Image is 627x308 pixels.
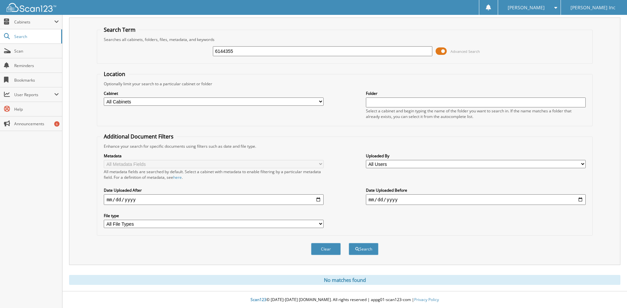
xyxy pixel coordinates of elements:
[508,6,545,10] span: [PERSON_NAME]
[54,121,59,127] div: 6
[14,77,59,83] span: Bookmarks
[594,276,627,308] iframe: Chat Widget
[366,194,586,205] input: end
[100,37,589,42] div: Searches all cabinets, folders, files, metadata, and keywords
[311,243,341,255] button: Clear
[104,169,324,180] div: All metadata fields are searched by default. Select a cabinet with metadata to enable filtering b...
[104,213,324,218] label: File type
[100,81,589,87] div: Optionally limit your search to a particular cabinet or folder
[14,63,59,68] span: Reminders
[104,187,324,193] label: Date Uploaded After
[104,91,324,96] label: Cabinet
[100,133,177,140] legend: Additional Document Filters
[251,297,266,302] span: Scan123
[414,297,439,302] a: Privacy Policy
[7,3,56,12] img: scan123-logo-white.svg
[173,174,182,180] a: here
[366,187,586,193] label: Date Uploaded Before
[366,153,586,159] label: Uploaded By
[100,143,589,149] div: Enhance your search for specific documents using filters such as date and file type.
[14,48,59,54] span: Scan
[451,49,480,54] span: Advanced Search
[100,26,139,33] legend: Search Term
[62,292,627,308] div: © [DATE]-[DATE] [DOMAIN_NAME]. All rights reserved | appg01-scan123-com |
[570,6,615,10] span: [PERSON_NAME] Inc
[366,91,586,96] label: Folder
[366,108,586,119] div: Select a cabinet and begin typing the name of the folder you want to search in. If the name match...
[349,243,378,255] button: Search
[14,34,58,39] span: Search
[69,275,620,285] div: No matches found
[14,92,54,97] span: User Reports
[100,70,129,78] legend: Location
[14,121,59,127] span: Announcements
[104,153,324,159] label: Metadata
[14,106,59,112] span: Help
[14,19,54,25] span: Cabinets
[104,194,324,205] input: start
